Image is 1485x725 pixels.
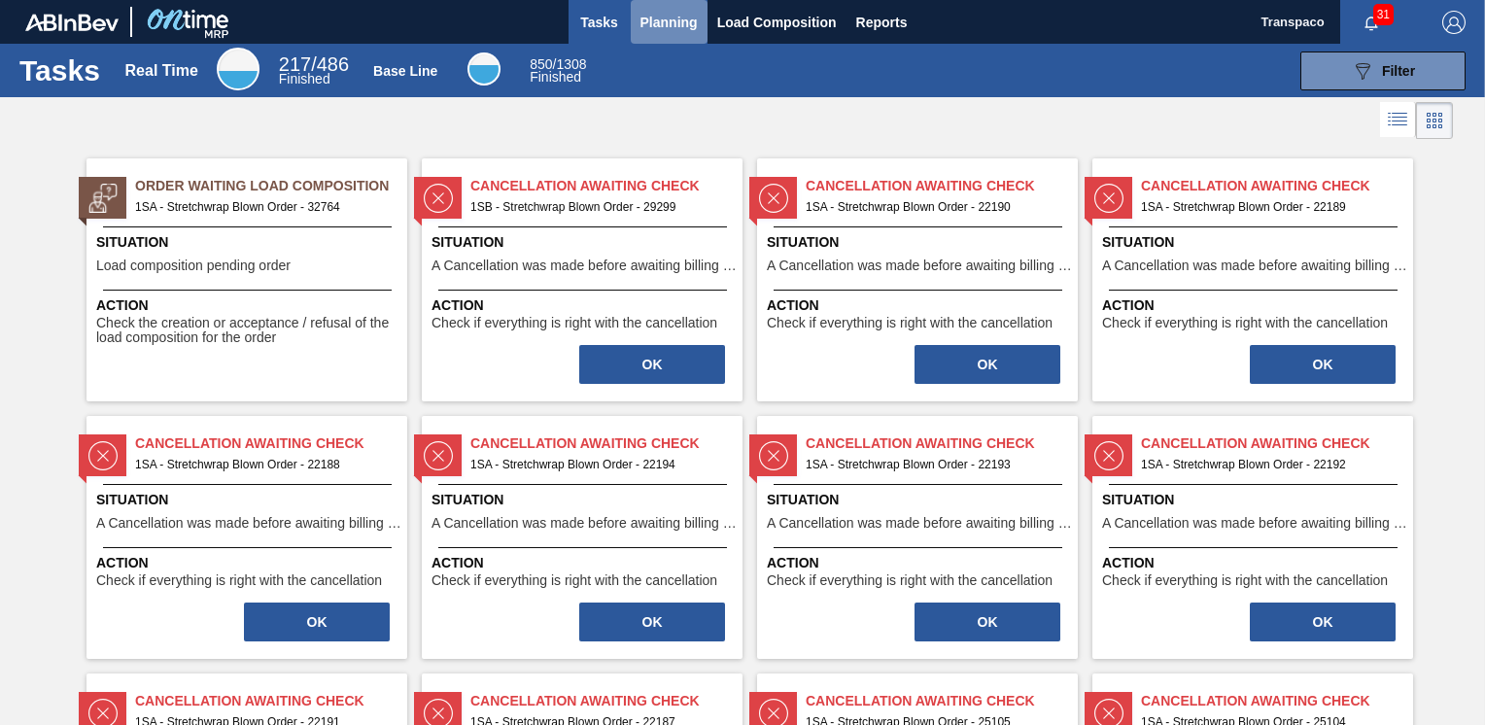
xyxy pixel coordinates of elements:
div: Base Line [467,52,501,86]
span: A Cancellation was made before awaiting billing stage [767,259,1073,273]
span: A Cancellation was made before awaiting billing stage [432,516,738,531]
button: OK [1250,345,1396,384]
span: Situation [767,232,1073,253]
div: Real Time [217,48,259,90]
span: Cancellation Awaiting Check [135,691,407,711]
span: Check if everything is right with the cancellation [767,316,1053,330]
span: Cancellation Awaiting Check [1141,691,1413,711]
button: OK [579,603,725,641]
span: Finished [279,71,330,86]
span: Cancellation Awaiting Check [135,433,407,454]
span: Action [1102,295,1408,316]
span: Load composition pending order [96,259,291,273]
span: 1SA - Stretchwrap Blown Order - 22189 [1141,196,1398,218]
span: / 486 [279,53,349,75]
span: 31 [1373,4,1394,25]
span: Check the creation or acceptance / refusal of the load composition for the order [96,316,402,346]
img: TNhmsLtSVTkK8tSr43FrP2fwEKptu5GPRR3wAAAABJRU5ErkJggg== [25,14,119,31]
div: Complete task: 2286200 [1248,601,1398,643]
span: Order Waiting Load Composition [135,176,407,196]
span: Action [432,295,738,316]
div: Base Line [373,63,437,79]
span: 1SA - Stretchwrap Blown Order - 22193 [806,454,1062,475]
div: Complete task: 2286199 [913,601,1062,643]
span: A Cancellation was made before awaiting billing stage [1102,516,1408,531]
span: Cancellation Awaiting Check [470,176,742,196]
button: OK [244,603,390,641]
img: status [424,184,453,213]
img: status [88,441,118,470]
div: Card Vision [1416,102,1453,139]
span: Load Composition [717,11,837,34]
span: A Cancellation was made before awaiting billing stage [767,516,1073,531]
span: Situation [432,232,738,253]
span: Situation [432,490,738,510]
span: 1SA - Stretchwrap Blown Order - 32764 [135,196,392,218]
span: / 1308 [530,56,586,72]
img: status [424,441,453,470]
div: Complete task: 2286197 [242,601,392,643]
div: Complete task: 2285819 [577,343,727,386]
div: Complete task: 2286196 [1248,343,1398,386]
span: Planning [640,11,698,34]
span: Check if everything is right with the cancellation [1102,573,1388,588]
button: OK [579,345,725,384]
span: 1SB - Stretchwrap Blown Order - 29299 [470,196,727,218]
span: Action [767,553,1073,573]
div: Base Line [530,58,586,84]
span: Situation [96,232,402,253]
span: Cancellation Awaiting Check [1141,433,1413,454]
span: Action [432,553,738,573]
button: OK [1250,603,1396,641]
span: 217 [279,53,311,75]
span: 1SA - Stretchwrap Blown Order - 22188 [135,454,392,475]
div: Complete task: 2286198 [577,601,727,643]
span: Cancellation Awaiting Check [1141,176,1413,196]
span: Cancellation Awaiting Check [806,176,1078,196]
button: Notifications [1340,9,1402,36]
span: Cancellation Awaiting Check [470,433,742,454]
div: Real Time [279,56,349,86]
div: Complete task: 2286195 [913,343,1062,386]
span: Situation [96,490,402,510]
div: Real Time [125,62,198,80]
span: Check if everything is right with the cancellation [767,573,1053,588]
span: Finished [530,69,581,85]
span: Cancellation Awaiting Check [470,691,742,711]
span: Check if everything is right with the cancellation [96,573,382,588]
span: A Cancellation was made before awaiting billing stage [96,516,402,531]
div: List Vision [1380,102,1416,139]
span: Tasks [578,11,621,34]
img: status [1094,441,1123,470]
img: Logout [1442,11,1466,34]
span: 1SA - Stretchwrap Blown Order - 22190 [806,196,1062,218]
span: 850 [530,56,552,72]
span: Check if everything is right with the cancellation [432,316,717,330]
span: Check if everything is right with the cancellation [1102,316,1388,330]
button: OK [915,345,1060,384]
span: Cancellation Awaiting Check [806,433,1078,454]
span: Action [767,295,1073,316]
span: Reports [856,11,908,34]
span: Action [96,553,402,573]
span: Situation [767,490,1073,510]
span: Cancellation Awaiting Check [806,691,1078,711]
span: Check if everything is right with the cancellation [432,573,717,588]
h1: Tasks [19,59,100,82]
span: Filter [1382,63,1415,79]
span: Action [1102,553,1408,573]
span: 1SA - Stretchwrap Blown Order - 22192 [1141,454,1398,475]
button: Filter [1300,52,1466,90]
span: A Cancellation was made before awaiting billing stage [432,259,738,273]
button: OK [915,603,1060,641]
img: status [88,184,118,213]
img: status [1094,184,1123,213]
span: A Cancellation was made before awaiting billing stage [1102,259,1408,273]
img: status [759,441,788,470]
span: Situation [1102,490,1408,510]
span: Situation [1102,232,1408,253]
img: status [759,184,788,213]
span: Action [96,295,402,316]
span: 1SA - Stretchwrap Blown Order - 22194 [470,454,727,475]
